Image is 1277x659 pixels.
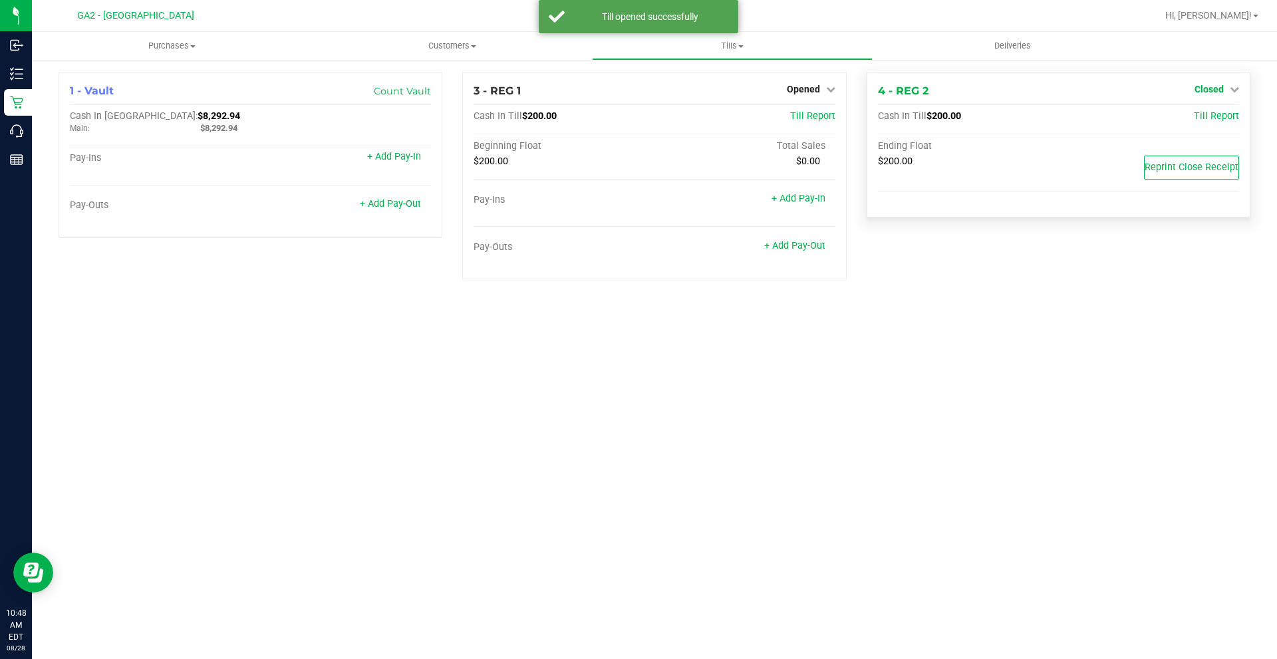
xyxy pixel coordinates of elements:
[10,96,23,109] inline-svg: Retail
[1145,162,1238,173] span: Reprint Close Receipt
[787,84,820,94] span: Opened
[926,110,961,122] span: $200.00
[878,140,1059,152] div: Ending Float
[198,110,240,122] span: $8,292.94
[474,194,654,206] div: Pay-Ins
[474,84,521,97] span: 3 - REG 1
[654,140,835,152] div: Total Sales
[474,140,654,152] div: Beginning Float
[1144,156,1239,180] button: Reprint Close Receipt
[1165,10,1252,21] span: Hi, [PERSON_NAME]!
[374,85,431,97] a: Count Vault
[1194,110,1239,122] a: Till Report
[313,40,591,52] span: Customers
[572,10,728,23] div: Till opened successfully
[878,156,913,167] span: $200.00
[474,241,654,253] div: Pay-Outs
[32,40,312,52] span: Purchases
[474,110,522,122] span: Cash In Till
[70,152,251,164] div: Pay-Ins
[367,151,421,162] a: + Add Pay-In
[70,124,90,133] span: Main:
[593,40,871,52] span: Tills
[522,110,557,122] span: $200.00
[10,124,23,138] inline-svg: Call Center
[772,193,825,204] a: + Add Pay-In
[10,39,23,52] inline-svg: Inbound
[976,40,1049,52] span: Deliveries
[70,199,251,211] div: Pay-Outs
[6,607,26,643] p: 10:48 AM EDT
[873,32,1153,60] a: Deliveries
[474,156,508,167] span: $200.00
[77,10,194,21] span: GA2 - [GEOGRAPHIC_DATA]
[1195,84,1224,94] span: Closed
[592,32,872,60] a: Tills
[360,198,421,209] a: + Add Pay-Out
[790,110,835,122] a: Till Report
[796,156,820,167] span: $0.00
[13,553,53,593] iframe: Resource center
[312,32,592,60] a: Customers
[70,84,114,97] span: 1 - Vault
[32,32,312,60] a: Purchases
[878,110,926,122] span: Cash In Till
[878,84,928,97] span: 4 - REG 2
[10,153,23,166] inline-svg: Reports
[70,110,198,122] span: Cash In [GEOGRAPHIC_DATA]:
[200,123,237,133] span: $8,292.94
[10,67,23,80] inline-svg: Inventory
[6,643,26,653] p: 08/28
[764,240,825,251] a: + Add Pay-Out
